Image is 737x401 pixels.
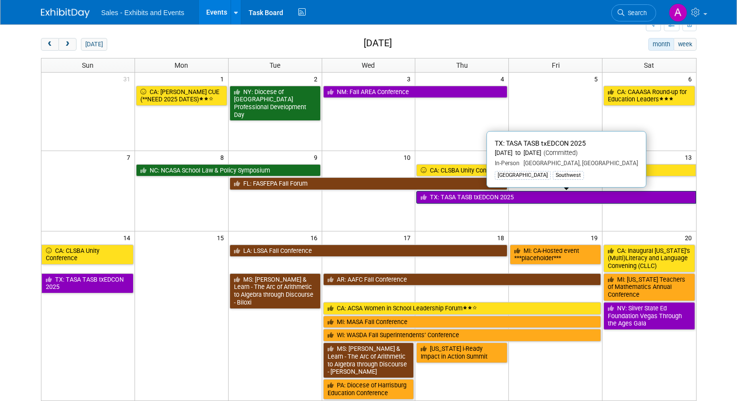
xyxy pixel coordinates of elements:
span: (Committed) [541,149,578,156]
a: MS: [PERSON_NAME] & Learn - The Arc of Arithmetic to Algebra through Discourse - Biloxi [230,273,321,309]
a: CA: CAAASA Round-up for Education Leaders [603,86,695,106]
span: 7 [126,151,135,163]
a: TX: TASA TASB txEDCON 2025 [416,191,696,204]
a: NY: Diocese of [GEOGRAPHIC_DATA] Professional Development Day [230,86,321,121]
div: Southwest [553,171,584,180]
span: 18 [496,231,508,244]
span: 6 [687,73,696,85]
span: Tue [270,61,280,69]
a: AR: AAFC Fall Conference [323,273,601,286]
span: Fri [552,61,560,69]
a: MI: [US_STATE] Teachers of Mathematics Annual Conference [603,273,695,301]
span: 16 [310,231,322,244]
span: 3 [406,73,415,85]
a: CA: CLSBA Unity Conference [416,164,696,177]
span: 1 [219,73,228,85]
a: CA: Inaugural [US_STATE]’s (Multi)Literacy and Language Convening (CLLC) [603,245,695,272]
a: FL: FASFEPA Fall Forum [230,177,508,190]
span: In-Person [495,160,520,167]
img: ExhibitDay [41,8,90,18]
span: [GEOGRAPHIC_DATA], [GEOGRAPHIC_DATA] [520,160,638,167]
div: [GEOGRAPHIC_DATA] [495,171,551,180]
span: Thu [456,61,468,69]
button: prev [41,38,59,51]
a: NV: Silver State Ed Foundation Vegas Through the Ages Gala [603,302,695,330]
span: Sales - Exhibits and Events [101,9,184,17]
span: TX: TASA TASB txEDCON 2025 [495,139,586,147]
a: CA: [PERSON_NAME] CUE (**NEED 2025 DATES) [136,86,227,106]
a: MS: [PERSON_NAME] & Learn - The Arc of Arithmetic to Algebra through Discourse - [PERSON_NAME] [323,343,414,378]
span: 14 [122,231,135,244]
h2: [DATE] [364,38,392,49]
a: LA: LSSA Fall Conference [230,245,508,257]
span: Wed [362,61,375,69]
a: CA: ACSA Women in School Leadership Forum [323,302,601,315]
img: Ale Gonzalez [669,3,687,22]
a: WI: WASDA Fall Superintendents’ Conference [323,329,601,342]
a: MI: MASA Fall Conference [323,316,601,328]
span: 5 [593,73,602,85]
a: NM: Fall AREA Conference [323,86,508,98]
span: 31 [122,73,135,85]
button: next [58,38,77,51]
span: 4 [500,73,508,85]
span: Sun [82,61,94,69]
a: Search [611,4,656,21]
span: 20 [684,231,696,244]
span: 19 [590,231,602,244]
span: Mon [175,61,188,69]
button: [DATE] [81,38,107,51]
span: 8 [219,151,228,163]
a: NC: NCASA School Law & Policy Symposium [136,164,321,177]
span: 15 [216,231,228,244]
span: 17 [403,231,415,244]
a: CA: CLSBA Unity Conference [41,245,134,265]
a: PA: Diocese of Harrisburg Education Conference [323,379,414,399]
span: 9 [313,151,322,163]
span: Sat [644,61,654,69]
a: MI: CA-Hosted event ***placeholder*** [510,245,601,265]
span: 13 [684,151,696,163]
div: [DATE] to [DATE] [495,149,638,157]
button: week [674,38,696,51]
span: 10 [403,151,415,163]
span: Search [624,9,647,17]
a: [US_STATE] i-Ready Impact in Action Summit [416,343,507,363]
button: month [648,38,674,51]
span: 2 [313,73,322,85]
a: TX: TASA TASB txEDCON 2025 [41,273,134,293]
